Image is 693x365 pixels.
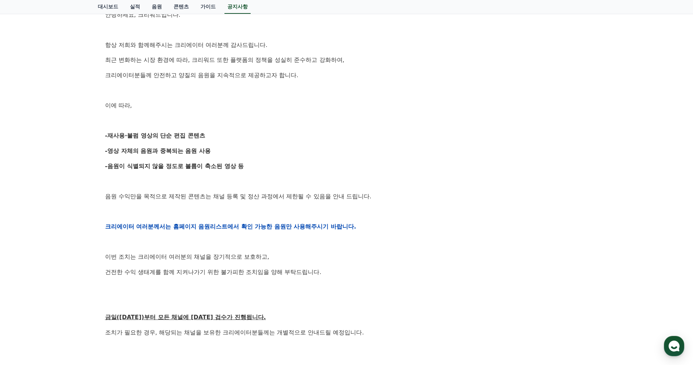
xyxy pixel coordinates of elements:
p: 이번 조치는 크리에이터 여러분의 채널을 장기적으로 보호하고, [105,252,588,262]
span: 대화 [67,242,75,248]
strong: 크리에이터 여러분께서는 홈페이지 음원리스트에서 확인 가능한 음원만 사용해주시기 바랍니다. [105,223,357,230]
a: 대화 [48,231,94,249]
span: 홈 [23,242,27,247]
p: 건전한 수익 생태계를 함께 지켜나가기 위한 불가피한 조치임을 양해 부탁드립니다. [105,267,588,277]
strong: -음원이 식별되지 않을 정도로 볼륨이 축소된 영상 등 [105,163,244,170]
p: 안녕하세요, 크리워드입니다. [105,10,588,20]
u: 금일([DATE])부터 모든 채널에 [DATE] 검수가 진행됩니다. [105,314,266,321]
a: 홈 [2,231,48,249]
p: 최근 변화하는 시장 환경에 따라, 크리워드 또한 플랫폼의 정책을 성실히 준수하고 강화하여, [105,55,588,65]
p: 항상 저희와 함께해주시는 크리에이터 여러분께 감사드립니다. [105,40,588,50]
p: 조치가 필요한 경우, 해당되는 채널을 보유한 크리에이터분들께는 개별적으로 안내드릴 예정입니다. [105,328,588,337]
a: 설정 [94,231,140,249]
p: 음원 수익만을 목적으로 제작된 콘텐츠는 채널 등록 및 정산 과정에서 제한될 수 있음을 안내 드립니다. [105,192,588,201]
p: 크리에이터분들께 안전하고 양질의 음원을 지속적으로 제공하고자 합니다. [105,71,588,80]
span: 설정 [112,242,121,247]
p: 이에 따라, [105,101,588,110]
strong: -영상 자체의 음원과 중복되는 음원 사용 [105,147,211,154]
strong: -재사용·불펌 영상의 단순 편집 콘텐츠 [105,132,205,139]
